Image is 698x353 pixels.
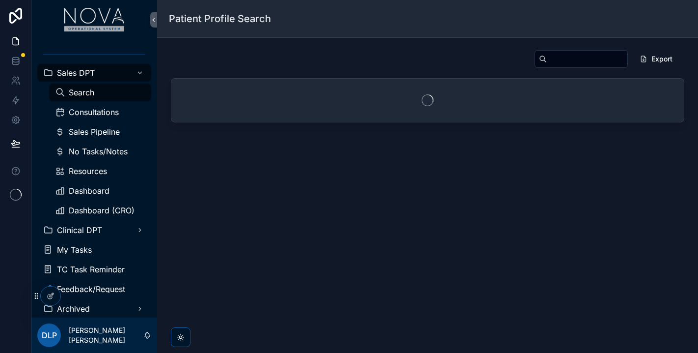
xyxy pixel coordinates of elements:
span: Feedback/Request [57,285,125,293]
a: Search [49,84,151,101]
a: Sales DPT [37,64,151,82]
a: Dashboard (CRO) [49,202,151,219]
span: Search [69,88,94,96]
span: My Tasks [57,246,92,254]
span: Dashboard (CRO) [69,206,134,214]
span: Resources [69,167,107,175]
h1: Patient Profile Search [169,12,271,26]
span: Archived [57,305,90,313]
span: Sales Pipeline [69,128,120,136]
a: Resources [49,162,151,180]
a: Archived [37,300,151,318]
a: Consultations [49,103,151,121]
button: Export [632,50,680,68]
img: App logo [64,8,125,31]
p: [PERSON_NAME] [PERSON_NAME] [69,325,143,345]
a: Sales Pipeline [49,123,151,141]
div: scrollable content [31,39,157,318]
a: TC Task Reminder [37,261,151,278]
a: Feedback/Request [37,280,151,298]
span: Consultations [69,108,119,116]
span: Clinical DPT [57,226,102,234]
span: Dashboard [69,187,109,195]
span: Sales DPT [57,69,95,77]
a: No Tasks/Notes [49,143,151,160]
a: My Tasks [37,241,151,259]
span: No Tasks/Notes [69,147,128,155]
span: DLP [42,329,57,341]
a: Dashboard [49,182,151,200]
a: Clinical DPT [37,221,151,239]
span: TC Task Reminder [57,265,125,273]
